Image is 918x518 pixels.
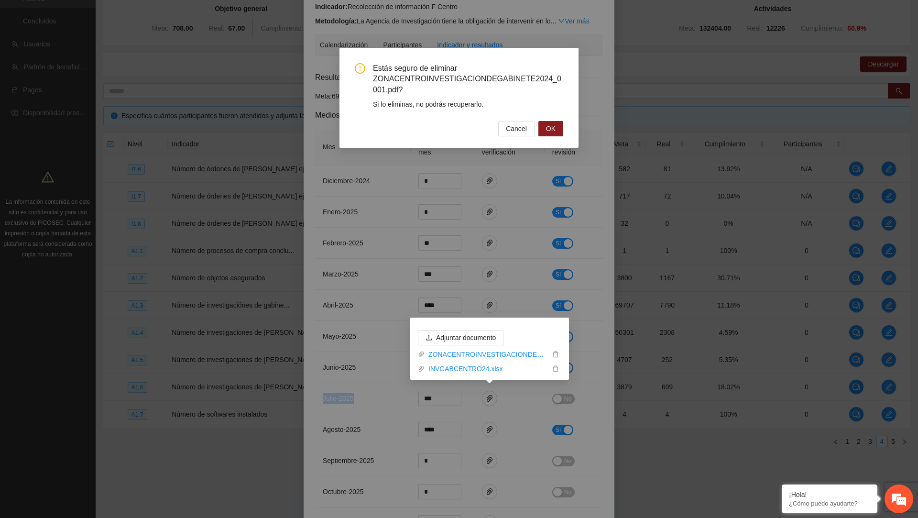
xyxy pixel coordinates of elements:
button: OK [538,121,563,136]
div: Chatee con nosotros ahora [50,49,161,61]
p: ¿Cómo puedo ayudarte? [789,500,870,507]
button: Cancel [498,121,535,136]
span: Cancel [506,123,527,134]
span: exclamation-circle [355,63,365,74]
span: delete [550,351,561,358]
div: ¡Hola! [789,491,870,498]
a: INVGABCENTRO24.xlsx [425,364,550,374]
button: uploadAdjuntar documento [418,330,503,345]
button: delete [550,364,561,374]
textarea: Escriba su mensaje y pulse “Intro” [5,261,182,295]
span: paper-clip [418,365,425,372]
span: delete [550,365,561,372]
span: upload [426,334,432,342]
span: Adjuntar documento [436,332,496,343]
span: Estamos en línea. [55,128,132,224]
span: uploadAdjuntar documento [418,334,503,342]
span: OK [546,123,556,134]
a: ZONACENTROINVESTIGACIONDEGABINETE2024_0001.pdf [425,349,550,360]
div: Minimizar ventana de chat en vivo [157,5,180,28]
div: Si lo eliminas, no podrás recuperarlo. [373,99,563,110]
span: paper-clip [418,351,425,358]
button: delete [550,349,561,360]
span: Estás seguro de eliminar ZONACENTROINVESTIGACIONDEGABINETE2024_0001.pdf? [373,63,563,95]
